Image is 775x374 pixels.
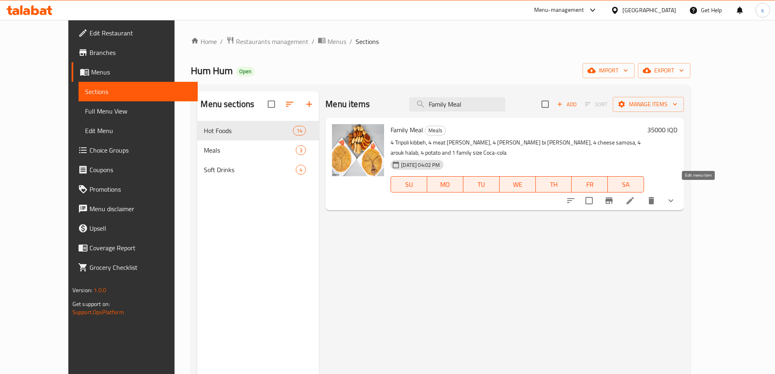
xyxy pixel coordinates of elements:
[430,179,460,190] span: MO
[666,196,676,206] svg: Show Choices
[536,176,572,192] button: TH
[236,67,255,77] div: Open
[572,176,608,192] button: FR
[72,299,110,309] span: Get support on:
[427,176,463,192] button: MO
[561,191,581,210] button: sort-choices
[503,179,533,190] span: WE
[90,184,191,194] span: Promotions
[220,37,223,46] li: /
[500,176,536,192] button: WE
[94,285,106,295] span: 1.0.0
[90,145,191,155] span: Choice Groups
[642,191,661,210] button: delete
[394,179,424,190] span: SU
[72,199,198,219] a: Menu disclaimer
[761,6,764,15] span: s
[72,160,198,179] a: Coupons
[204,165,296,175] span: Soft Drinks
[72,285,92,295] span: Version:
[611,179,641,190] span: SA
[204,126,293,136] span: Hot Foods
[236,68,255,75] span: Open
[463,176,500,192] button: TU
[72,219,198,238] a: Upsell
[613,97,684,112] button: Manage items
[79,101,198,121] a: Full Menu View
[575,179,605,190] span: FR
[539,179,569,190] span: TH
[197,121,319,140] div: Hot Foods14
[647,124,677,136] h6: 35000 IQD
[638,63,690,78] button: export
[619,99,677,109] span: Manage items
[263,96,280,113] span: Select all sections
[296,166,306,174] span: 4
[318,36,346,47] a: Menus
[589,66,628,76] span: import
[72,258,198,277] a: Grocery Checklist
[191,37,217,46] a: Home
[280,94,299,114] span: Sort sections
[349,37,352,46] li: /
[72,23,198,43] a: Edit Restaurant
[409,97,505,112] input: search
[327,37,346,46] span: Menus
[204,145,296,155] span: Meals
[580,98,613,111] span: Select section first
[398,161,443,169] span: [DATE] 04:02 PM
[85,87,191,96] span: Sections
[425,126,445,135] span: Meals
[325,98,370,110] h2: Menu items
[79,121,198,140] a: Edit Menu
[293,126,306,136] div: items
[90,48,191,57] span: Branches
[90,243,191,253] span: Coverage Report
[197,140,319,160] div: Meals3
[554,98,580,111] span: Add item
[191,61,233,80] span: Hum Hum
[197,160,319,179] div: Soft Drinks4
[85,126,191,136] span: Edit Menu
[644,66,684,76] span: export
[537,96,554,113] span: Select section
[391,138,644,158] p: 4 Tripoli kibbeh, 4 meat [PERSON_NAME], 4 [PERSON_NAME] bi [PERSON_NAME], 4 cheese samosa, 4 arou...
[72,43,198,62] a: Branches
[391,176,427,192] button: SU
[467,179,496,190] span: TU
[191,36,690,47] nav: breadcrumb
[296,145,306,155] div: items
[90,223,191,233] span: Upsell
[599,191,619,210] button: Branch-specific-item
[622,6,676,15] div: [GEOGRAPHIC_DATA]
[72,62,198,82] a: Menus
[356,37,379,46] span: Sections
[197,118,319,183] nav: Menu sections
[299,94,319,114] button: Add section
[90,28,191,38] span: Edit Restaurant
[72,307,124,317] a: Support.OpsPlatform
[332,124,384,176] img: Family Meal
[72,140,198,160] a: Choice Groups
[90,262,191,272] span: Grocery Checklist
[90,165,191,175] span: Coupons
[534,5,584,15] div: Menu-management
[236,37,308,46] span: Restaurants management
[91,67,191,77] span: Menus
[391,124,423,136] span: Family Meal
[85,106,191,116] span: Full Menu View
[72,179,198,199] a: Promotions
[296,165,306,175] div: items
[608,176,644,192] button: SA
[583,63,635,78] button: import
[312,37,314,46] li: /
[201,98,254,110] h2: Menu sections
[79,82,198,101] a: Sections
[226,36,308,47] a: Restaurants management
[556,100,578,109] span: Add
[90,204,191,214] span: Menu disclaimer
